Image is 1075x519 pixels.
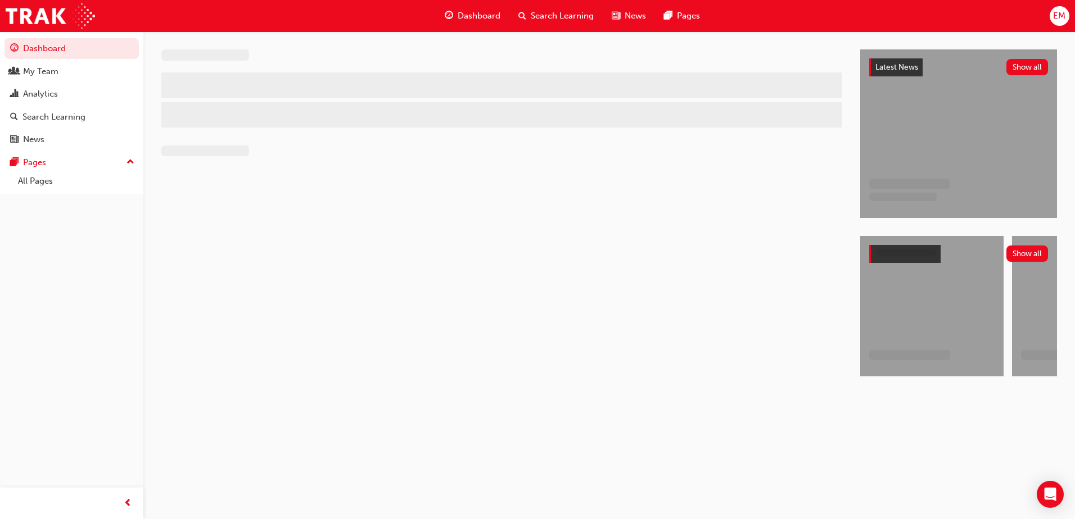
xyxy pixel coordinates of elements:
[4,61,139,82] a: My Team
[4,38,139,59] a: Dashboard
[10,112,18,122] span: search-icon
[10,89,19,99] span: chart-icon
[509,4,603,28] a: search-iconSearch Learning
[445,9,453,23] span: guage-icon
[10,135,19,145] span: news-icon
[23,65,58,78] div: My Team
[603,4,655,28] a: news-iconNews
[1037,481,1064,508] div: Open Intercom Messenger
[677,10,700,22] span: Pages
[1053,10,1065,22] span: EM
[531,10,594,22] span: Search Learning
[1050,6,1069,26] button: EM
[625,10,646,22] span: News
[4,36,139,152] button: DashboardMy TeamAnalyticsSearch LearningNews
[4,152,139,173] button: Pages
[124,497,132,511] span: prev-icon
[22,111,85,124] div: Search Learning
[4,84,139,104] a: Analytics
[612,9,620,23] span: news-icon
[23,88,58,101] div: Analytics
[4,107,139,128] a: Search Learning
[436,4,509,28] a: guage-iconDashboard
[458,10,500,22] span: Dashboard
[23,156,46,169] div: Pages
[4,129,139,150] a: News
[875,62,918,72] span: Latest News
[869,58,1048,76] a: Latest NewsShow all
[1006,59,1049,75] button: Show all
[10,158,19,168] span: pages-icon
[518,9,526,23] span: search-icon
[10,44,19,54] span: guage-icon
[13,172,139,190] a: All Pages
[664,9,672,23] span: pages-icon
[6,3,95,29] img: Trak
[127,155,134,170] span: up-icon
[23,133,44,146] div: News
[1006,245,1049,262] button: Show all
[869,245,1048,263] a: Show all
[10,67,19,77] span: people-icon
[655,4,709,28] a: pages-iconPages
